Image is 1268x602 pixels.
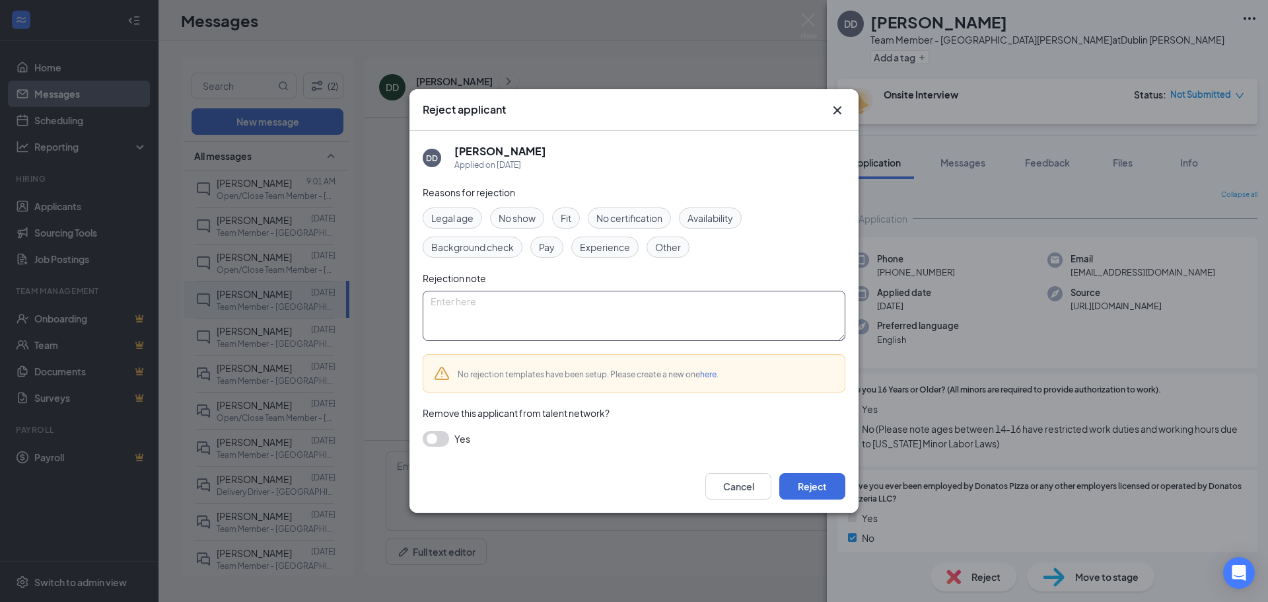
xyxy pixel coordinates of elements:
span: Rejection note [423,272,486,284]
span: No rejection templates have been setup. Please create a new one . [458,369,719,379]
button: Close [829,102,845,118]
span: Availability [687,211,733,225]
span: No show [499,211,536,225]
span: Yes [454,431,470,447]
a: here [700,369,717,379]
span: Background check [431,240,514,254]
span: Experience [580,240,630,254]
span: No certification [596,211,662,225]
button: Reject [779,473,845,500]
span: Reasons for rejection [423,186,515,198]
span: Other [655,240,681,254]
div: Open Intercom Messenger [1223,557,1255,589]
h5: [PERSON_NAME] [454,144,546,159]
span: Legal age [431,211,474,225]
div: Applied on [DATE] [454,159,546,172]
span: Pay [539,240,555,254]
svg: Warning [434,365,450,381]
svg: Cross [829,102,845,118]
span: Remove this applicant from talent network? [423,407,610,419]
button: Cancel [705,473,771,500]
div: DD [426,153,438,164]
h3: Reject applicant [423,102,506,117]
span: Fit [561,211,571,225]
